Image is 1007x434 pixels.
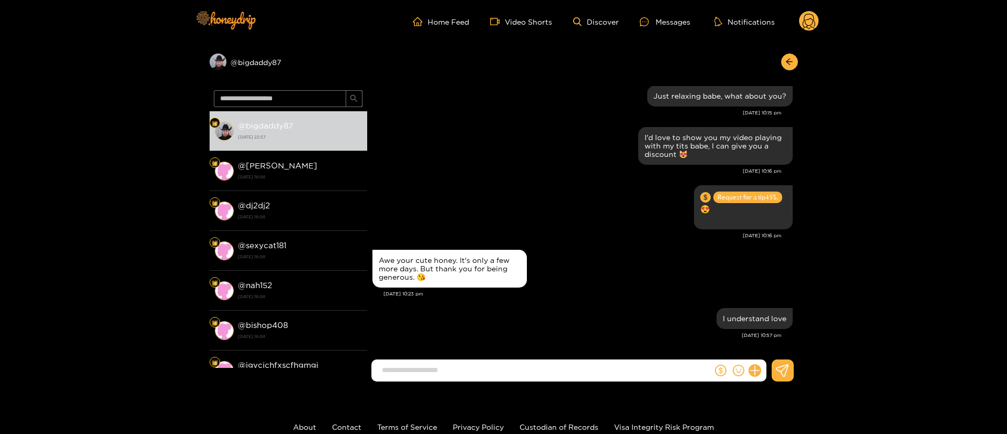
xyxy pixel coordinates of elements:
[640,16,690,28] div: Messages
[715,365,726,376] span: dollar
[573,17,619,26] a: Discover
[713,192,782,203] span: Request for a tip 45 $.
[215,241,234,260] img: conversation
[238,321,288,330] strong: @ bishop408
[212,200,218,206] img: Fan Level
[413,17,428,26] span: home
[372,232,782,239] div: [DATE] 10:16 pm
[212,240,218,246] img: Fan Level
[215,361,234,380] img: conversation
[645,133,786,158] div: I'd love to show you my video playing with my tits babe, I can give you a discount 😻
[723,314,786,323] div: I understand love
[238,241,286,250] strong: @ sexycat181
[238,281,272,290] strong: @ nah152
[377,423,437,431] a: Terms of Service
[694,185,793,229] div: Sep. 29, 10:16 pm
[238,212,362,221] strong: [DATE] 16:08
[210,54,367,70] div: @bigdaddy87
[212,320,218,326] img: Fan Level
[238,201,270,210] strong: @ dj2dj2
[215,281,234,300] img: conversation
[372,332,782,339] div: [DATE] 10:57 pm
[238,161,317,170] strong: @ [PERSON_NAME]
[212,160,218,166] img: Fan Level
[781,54,798,70] button: arrow-left
[647,86,793,107] div: Sep. 29, 10:15 pm
[215,162,234,181] img: conversation
[212,120,218,126] img: Fan Level
[614,423,714,431] a: Visa Integrity Risk Program
[215,202,234,220] img: conversation
[212,359,218,366] img: Fan Level
[379,256,521,281] div: Awe your cute honey. It's only a few more days. But thank you for being generous. 😘
[785,58,793,67] span: arrow-left
[653,92,786,100] div: Just relaxing babe, what about you?
[717,308,793,329] div: Sep. 29, 10:57 pm
[413,17,469,26] a: Home Feed
[215,321,234,340] img: conversation
[383,290,793,298] div: [DATE] 10:23 pm
[733,365,744,376] span: smile
[238,121,293,130] strong: @ bigdaddy87
[238,132,362,142] strong: [DATE] 22:57
[700,192,711,203] span: dollar-circle
[453,423,504,431] a: Privacy Policy
[293,423,316,431] a: About
[346,90,362,107] button: search
[332,423,361,431] a: Contact
[372,109,782,117] div: [DATE] 10:15 pm
[700,203,786,215] p: 😍
[372,167,782,175] div: [DATE] 10:16 pm
[238,172,362,182] strong: [DATE] 16:08
[490,17,505,26] span: video-camera
[490,17,552,26] a: Video Shorts
[238,361,318,369] strong: @ jgvcjchfxscfhgmgj
[520,423,598,431] a: Custodian of Records
[215,122,234,141] img: conversation
[713,363,729,378] button: dollar
[238,292,362,301] strong: [DATE] 16:08
[638,127,793,165] div: Sep. 29, 10:16 pm
[238,332,362,341] strong: [DATE] 16:08
[238,252,362,261] strong: [DATE] 16:08
[212,280,218,286] img: Fan Level
[350,94,358,103] span: search
[711,16,778,27] button: Notifications
[372,250,527,288] div: Sep. 29, 10:23 pm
